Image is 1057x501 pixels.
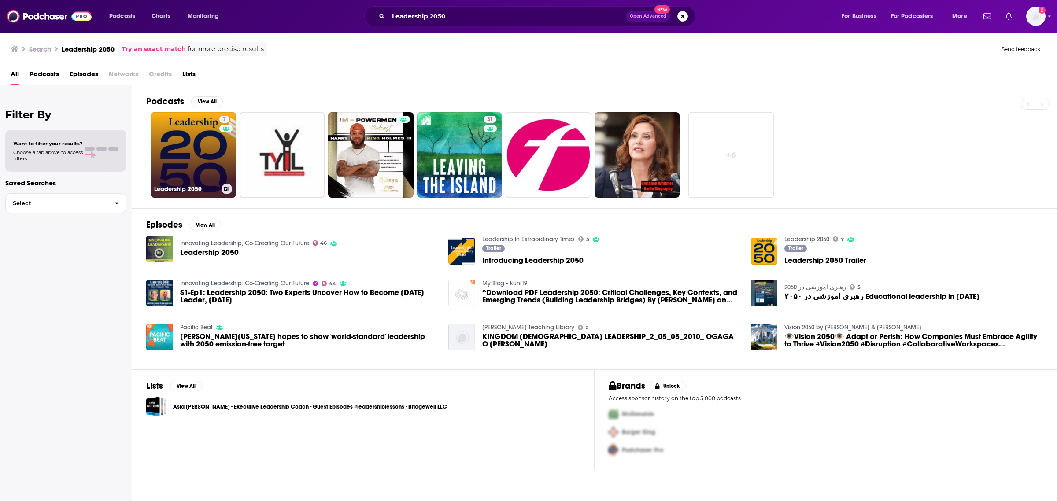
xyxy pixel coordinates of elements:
button: Select [5,193,126,213]
img: First Pro Logo [605,405,622,423]
a: Innovating Leadership: Co-Creating Our Future [180,280,309,287]
span: 2 [586,326,588,330]
a: 5 [850,284,861,290]
img: Marshall Islands hopes to show 'world-standard' leadership with 2050 emission-free target [146,324,173,350]
a: رهبری آموزشی در ۲۰۵۰ Educational leadership in 2050 [784,293,979,300]
span: Charts [152,10,170,22]
span: Credits [149,67,172,85]
span: 44 [329,282,336,286]
h2: Podcasts [146,96,184,107]
button: open menu [103,9,147,23]
span: Choose a tab above to access filters. [13,149,83,162]
svg: Add a profile image [1039,7,1046,14]
button: View All [191,96,223,107]
div: Search podcasts, credits, & more... [373,6,704,26]
a: Show notifications dropdown [1002,9,1016,24]
a: Try an exact match [122,44,186,54]
a: 👁️Vision 2050👁️ Adapt or Perish: How Companies Must Embrace Agility to Thrive #Vision2050 #Disrup... [784,333,1042,348]
button: open menu [885,9,946,23]
a: 46 [313,240,327,246]
a: 7 [833,236,844,242]
span: Podchaser Pro [622,446,663,454]
a: Dr. David O. Ogaga Teaching Library [482,324,574,331]
a: S1-Ep1: Leadership 2050: Two Experts Uncover How to Become Tomorrow's Leader, Today [146,280,173,306]
a: ^Download PDF Leadership 2050: Critical Challenges, Key Contexts, and Emerging Trends (Building L... [482,289,740,304]
button: open menu [946,9,978,23]
span: Open Advanced [630,14,666,18]
a: Leadership 2050 [784,236,829,243]
a: Vision 2050 by Hamann & Benson [784,324,921,331]
img: Leadership 2050 [146,236,173,262]
a: Leadership 2050 Trailer [784,257,866,264]
span: KINGDOM [DEMOGRAPHIC_DATA] LEADERSHIP_2_05_05_2010_ OGAGA O [PERSON_NAME] [482,333,740,348]
span: 7 [223,115,226,124]
span: For Podcasters [891,10,933,22]
a: Show notifications dropdown [980,9,995,24]
span: Want to filter your results? [13,140,83,147]
a: Asia [PERSON_NAME] - Executive Leadership Coach - Guest Episodes #leadershiplessons - Bridgewell LLC [173,402,447,412]
h2: Lists [146,380,163,391]
h3: Leadership 2050 [154,185,218,193]
span: Select [6,200,107,206]
a: 👁️Vision 2050👁️ Adapt or Perish: How Companies Must Embrace Agility to Thrive #Vision2050 #Disrup... [751,324,778,350]
span: 46 [320,241,327,245]
h3: Leadership 2050 [62,45,115,53]
span: Podcasts [109,10,135,22]
span: S1-Ep1: Leadership 2050: Two Experts Uncover How to Become [DATE] Leader, [DATE] [180,289,438,304]
a: 7 [219,116,229,123]
a: 5 [578,236,589,242]
button: open menu [181,9,230,23]
span: 5 [857,285,861,289]
span: For Business [842,10,876,22]
img: User Profile [1026,7,1046,26]
button: Unlock [649,381,686,391]
a: 31 [417,112,503,198]
a: Episodes [70,67,98,85]
a: Asia Bribiesca-Hedin - Executive Leadership Coach - Guest Episodes #leadershiplessons - Bridgewel... [146,397,166,416]
button: Open AdvancedNew [626,11,670,22]
a: S1-Ep1: Leadership 2050: Two Experts Uncover How to Become Tomorrow's Leader, Today [180,289,438,304]
span: Burger King [622,428,655,436]
span: New [654,5,670,14]
span: for more precise results [188,44,264,54]
span: [PERSON_NAME][US_STATE] hopes to show 'world-standard' leadership with 2050 emission-free target [180,333,438,348]
img: KINGDOM APOSTOLIC LEADERSHIP_2_05_05_2010_ OGAGA O DAVID [448,324,475,350]
img: رهبری آموزشی در ۲۰۵۰ Educational leadership in 2050 [751,280,778,306]
span: 7 [841,238,844,242]
a: Podcasts [30,67,59,85]
h2: Filter By [5,108,126,121]
img: Third Pro Logo [605,441,622,459]
a: Pacific Beat [180,324,213,331]
a: ^Download PDF Leadership 2050: Critical Challenges, Key Contexts, and Emerging Trends (Building L... [448,280,475,306]
a: Leadership 2050 [180,249,239,256]
span: Trailer [486,246,501,251]
p: Access sponsor history on the top 5,000 podcasts. [609,395,1042,402]
button: View All [170,381,202,391]
span: More [952,10,967,22]
a: 44 [322,281,336,286]
span: Networks [109,67,138,85]
a: Marshall Islands hopes to show 'world-standard' leadership with 2050 emission-free target [180,333,438,348]
button: View All [189,220,221,230]
img: Podchaser - Follow, Share and Rate Podcasts [7,8,92,25]
a: My Blog » kuni19 [482,280,527,287]
button: open menu [835,9,887,23]
a: 2 [578,325,588,330]
a: +6 [688,112,774,198]
a: Leadership 2050 Trailer [751,238,778,265]
a: Lists [182,67,196,85]
a: All [11,67,19,85]
input: Search podcasts, credits, & more... [388,9,626,23]
span: رهبری آموزشی در ۲۰۵۰ Educational leadership in [DATE] [784,293,979,300]
span: Introducing Leadership 2050 [482,257,584,264]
